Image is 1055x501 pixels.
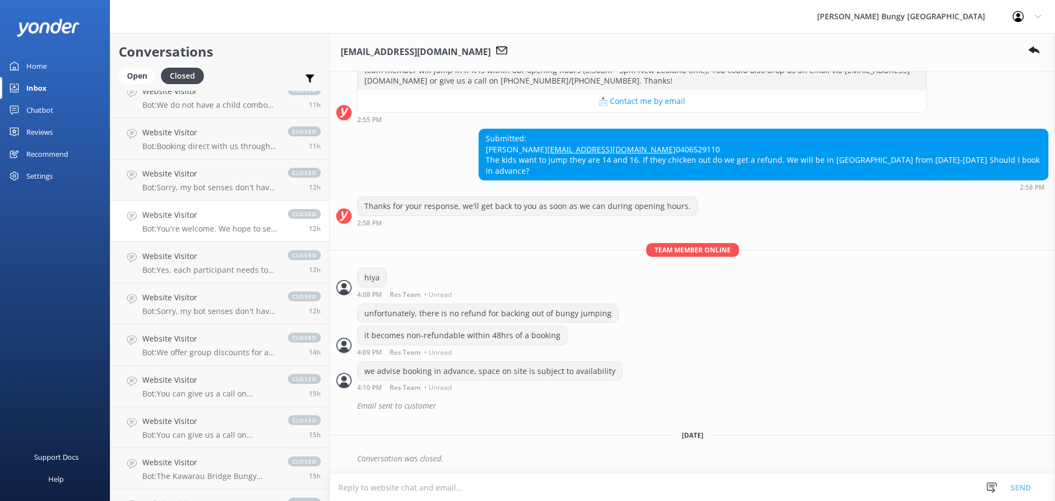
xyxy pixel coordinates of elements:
[110,448,329,489] a: Website VisitorBot:The Kawarau Bridge Bungy price for a child (10-14 years) is $280. Tandem optio...
[288,168,321,178] span: closed
[309,389,321,398] span: Aug 26 2025 05:54pm (UTC +12:00) Pacific/Auckland
[110,324,329,366] a: Website VisitorBot:We offer group discounts for a minimum of 10 people or more on Jumps, Swings, ...
[161,69,209,81] a: Closed
[358,268,386,287] div: hiya
[357,397,1048,415] div: Email sent to customer
[142,389,277,399] p: Bot: You can give us a call on [PHONE_NUMBER] or [PHONE_NUMBER] to chat with a crew member. Our o...
[142,471,277,481] p: Bot: The Kawarau Bridge Bungy price for a child (10-14 years) is $280. Tandem options are availab...
[161,68,204,84] div: Closed
[357,449,1048,468] div: Conversation was closed.
[110,242,329,283] a: Website VisitorBot:Yes, each participant needs to pay separately for their spot on the tandem swi...
[309,430,321,439] span: Aug 26 2025 05:31pm (UTC +12:00) Pacific/Auckland
[142,265,277,275] p: Bot: Yes, each participant needs to pay separately for their spot on the tandem swing.
[142,85,277,97] h4: Website Visitor
[309,224,321,233] span: Aug 26 2025 08:32pm (UTC +12:00) Pacific/Auckland
[142,209,277,221] h4: Website Visitor
[288,126,321,136] span: closed
[309,471,321,481] span: Aug 26 2025 05:21pm (UTC +12:00) Pacific/Auckland
[357,220,382,227] strong: 2:58 PM
[288,250,321,260] span: closed
[479,183,1048,191] div: Aug 26 2025 02:58pm (UTC +12:00) Pacific/Auckland
[357,117,382,123] strong: 2:55 PM
[357,219,698,227] div: Aug 26 2025 02:58pm (UTC +12:00) Pacific/Auckland
[110,201,329,242] a: Website VisitorBot:You're welcome. We hope to see you at one of our [PERSON_NAME] locations soon!...
[358,304,618,323] div: unfortunately, there is no refund for backing out of bungy jumping
[26,121,53,143] div: Reviews
[119,69,161,81] a: Open
[26,143,68,165] div: Recommend
[309,265,321,274] span: Aug 26 2025 08:06pm (UTC +12:00) Pacific/Auckland
[390,291,420,298] span: Res Team
[110,366,329,407] a: Website VisitorBot:You can give us a call on [PHONE_NUMBER] or [PHONE_NUMBER] to chat with a crew...
[26,99,53,121] div: Chatbot
[26,77,47,99] div: Inbox
[1020,184,1045,191] strong: 2:58 PM
[142,126,277,139] h4: Website Visitor
[288,456,321,466] span: closed
[357,349,382,356] strong: 4:09 PM
[288,291,321,301] span: closed
[119,41,321,62] h2: Conversations
[357,384,382,391] strong: 4:10 PM
[142,291,277,304] h4: Website Visitor
[336,449,1048,468] div: 2025-08-26T16:27:30.308
[646,243,739,257] span: Team member online
[309,348,321,357] span: Aug 26 2025 06:23pm (UTC +12:00) Pacific/Auckland
[16,19,80,37] img: yonder-white-logo.png
[357,115,927,123] div: Aug 26 2025 02:55pm (UTC +12:00) Pacific/Auckland
[357,348,568,356] div: Aug 26 2025 04:09pm (UTC +12:00) Pacific/Auckland
[357,290,454,298] div: Aug 26 2025 04:08pm (UTC +12:00) Pacific/Auckland
[309,183,321,192] span: Aug 26 2025 08:44pm (UTC +12:00) Pacific/Auckland
[390,349,420,356] span: Res Team
[142,348,277,357] p: Bot: We offer group discounts for a minimum of 10 people or more on Jumps, Swings, Ziprides, and ...
[341,45,491,59] h3: [EMAIL_ADDRESS][DOMAIN_NAME]
[142,183,277,192] p: Bot: Sorry, my bot senses don't have an answer for that, please try and rephrase your question, I...
[142,374,277,386] h4: Website Visitor
[142,250,277,262] h4: Website Visitor
[142,141,277,151] p: Bot: Booking direct with us through our website always offers the best prices. Our combos are the...
[142,415,277,427] h4: Website Visitor
[142,456,277,469] h4: Website Visitor
[358,197,697,216] div: Thanks for your response, we'll get back to you as soon as we can during opening hours.
[110,159,329,201] a: Website VisitorBot:Sorry, my bot senses don't have an answer for that, please try and rephrase yo...
[424,384,452,391] span: • Unread
[309,100,321,109] span: Aug 26 2025 09:17pm (UTC +12:00) Pacific/Auckland
[424,349,452,356] span: • Unread
[288,415,321,425] span: closed
[424,291,452,298] span: • Unread
[675,431,710,440] span: [DATE]
[309,306,321,316] span: Aug 26 2025 08:01pm (UTC +12:00) Pacific/Auckland
[479,129,1048,180] div: Submitted: [PERSON_NAME] 0406529110 The kids want to jump they are 14 and 16. If they chicken out...
[142,306,277,316] p: Bot: Sorry, my bot senses don't have an answer for that, please try and rephrase your question, I...
[142,333,277,345] h4: Website Visitor
[390,384,420,391] span: Res Team
[309,141,321,151] span: Aug 26 2025 09:10pm (UTC +12:00) Pacific/Auckland
[142,430,277,440] p: Bot: You can give us a call on [PHONE_NUMBER] or [PHONE_NUMBER] to chat with a crew member. Our o...
[357,383,623,391] div: Aug 26 2025 04:10pm (UTC +12:00) Pacific/Auckland
[547,144,676,155] a: [EMAIL_ADDRESS][DOMAIN_NAME]
[288,333,321,343] span: closed
[110,118,329,159] a: Website VisitorBot:Booking direct with us through our website always offers the best prices. Our ...
[26,165,53,187] div: Settings
[142,168,277,180] h4: Website Visitor
[358,362,622,381] div: we advise booking in advance, space on site is subject to availability
[288,209,321,219] span: closed
[357,291,382,298] strong: 4:08 PM
[110,283,329,324] a: Website VisitorBot:Sorry, my bot senses don't have an answer for that, please try and rephrase yo...
[34,446,79,468] div: Support Docs
[110,77,329,118] a: Website VisitorBot:We do not have a child combo rate. For specific activity pricing for kids, ple...
[110,407,329,448] a: Website VisitorBot:You can give us a call on [PHONE_NUMBER] or [PHONE_NUMBER] to chat with a crew...
[336,397,1048,415] div: 2025-08-26T04:13:22.230
[358,326,567,345] div: it becomes non-refundable within 48hrs of a booking
[288,374,321,384] span: closed
[119,68,156,84] div: Open
[48,468,64,490] div: Help
[142,224,277,234] p: Bot: You're welcome. We hope to see you at one of our [PERSON_NAME] locations soon!
[26,55,47,77] div: Home
[142,100,277,110] p: Bot: We do not have a child combo rate. For specific activity pricing for kids, please email [EMA...
[358,90,926,112] button: 📩 Contact me by email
